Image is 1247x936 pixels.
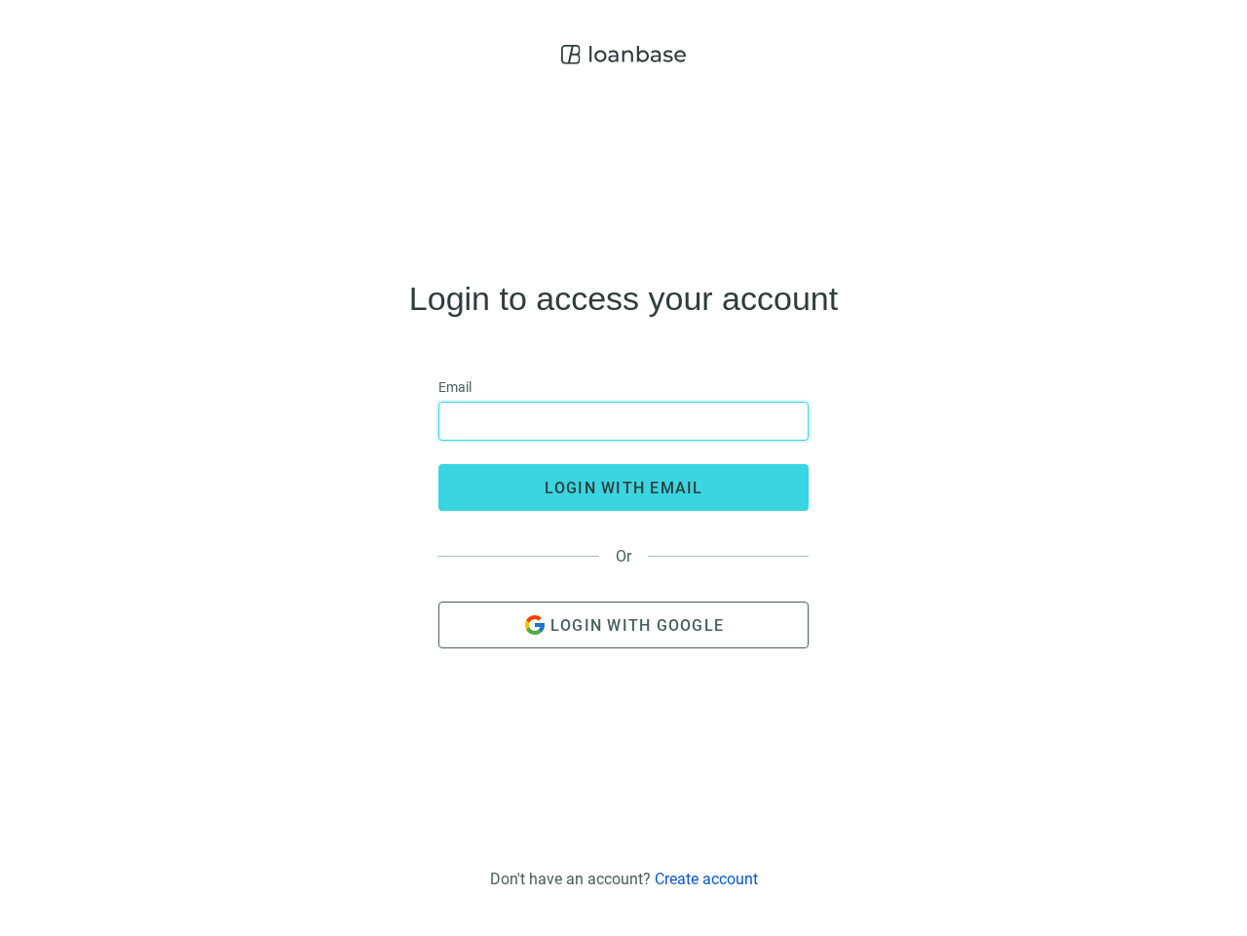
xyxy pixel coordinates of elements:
button: Login with Google [438,602,809,648]
span: Or [599,547,648,565]
a: Create account [655,870,758,888]
span: login with email [545,479,703,497]
button: login with email [438,464,809,511]
span: Login with Google [550,616,724,635]
div: Don't have an account? [490,870,758,888]
span: Email [438,376,472,398]
h4: Login to access your account [409,283,838,314]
